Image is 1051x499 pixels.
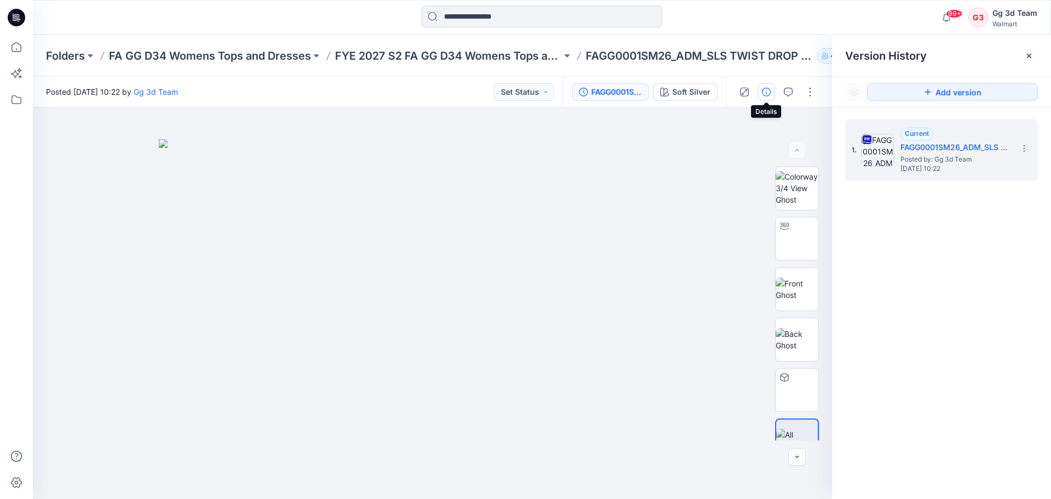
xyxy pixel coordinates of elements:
[817,48,848,64] button: 4
[830,50,835,62] p: 4
[591,86,642,98] div: FAGG0001SM26_ADM_SLS TWIST DROP WAIST MAXI DRESS
[109,48,311,64] a: FA GG D34 Womens Tops and Dresses
[586,48,812,64] p: FAGG0001SM26_ADM_SLS TWIST DROP WAIST MAXI DRESS
[46,86,178,97] span: Posted [DATE] 10:22 by
[776,278,818,301] img: Front Ghost
[900,141,1010,154] h5: FAGG0001SM26_ADM_SLS TWIST DROP WAIST MAXI DRESS
[992,7,1037,20] div: Gg 3d Team
[46,48,85,64] a: Folders
[867,83,1038,101] button: Add version
[992,20,1037,28] div: Walmart
[335,48,562,64] a: FYE 2027 S2 FA GG D34 Womens Tops and Dresses
[845,83,863,101] button: Show Hidden Versions
[852,145,857,155] span: 1.
[776,429,818,452] img: All colorways
[1025,51,1033,60] button: Close
[905,129,929,137] span: Current
[968,8,988,27] div: G3
[572,83,649,101] button: FAGG0001SM26_ADM_SLS TWIST DROP WAIST MAXI DRESS
[861,134,894,167] img: FAGG0001SM26_ADM_SLS TWIST DROP WAIST MAXI DRESS
[672,86,711,98] div: Soft Silver
[776,328,818,351] img: Back Ghost
[946,9,962,18] span: 99+
[134,87,178,96] a: Gg 3d Team
[776,171,818,205] img: Colorway 3/4 View Ghost
[900,154,1010,165] span: Posted by: Gg 3d Team
[845,49,927,62] span: Version History
[653,83,718,101] button: Soft Silver
[900,165,1010,173] span: [DATE] 10:22
[758,83,775,101] button: Details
